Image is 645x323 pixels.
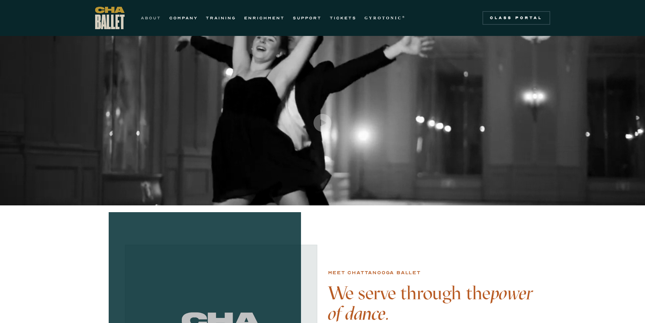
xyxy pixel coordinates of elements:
a: SUPPORT [293,14,322,22]
a: TICKETS [330,14,357,22]
a: TRAINING [206,14,236,22]
a: ENRICHMENT [244,14,285,22]
a: GYROTONIC® [365,14,406,22]
a: COMPANY [169,14,198,22]
a: ABOUT [141,14,161,22]
sup: ® [402,15,406,19]
a: Class Portal [482,11,550,25]
div: Meet chattanooga ballet [328,269,421,277]
div: Class Portal [487,15,546,21]
a: home [95,7,125,29]
strong: GYROTONIC [365,16,402,20]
